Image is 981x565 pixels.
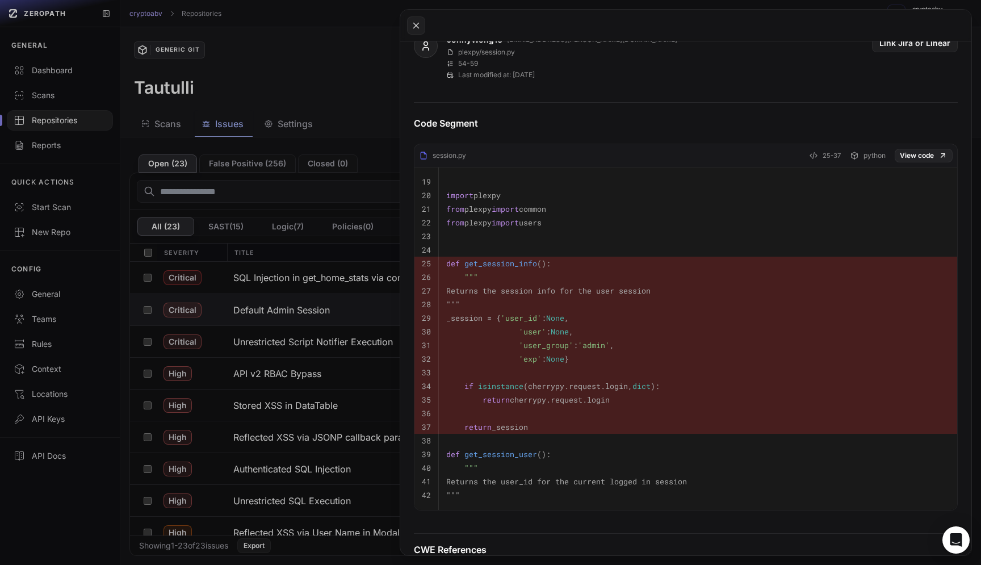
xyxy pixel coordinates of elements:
[419,151,466,160] div: session.py
[422,422,431,432] code: 37
[446,449,551,459] code: ():
[422,449,431,459] code: 39
[501,313,542,323] span: 'user_id'
[519,327,546,337] span: 'user'
[422,490,431,500] code: 42
[422,258,431,269] code: 25
[446,286,651,296] code: Returns the session info for the user session
[422,286,431,296] code: 27
[422,463,431,473] code: 40
[942,526,970,554] div: Open Intercom Messenger
[446,204,464,214] span: from
[422,190,431,200] code: 20
[446,204,546,214] code: plexpy common
[446,422,528,432] code: _session
[446,490,460,500] code: """
[414,543,958,556] h4: CWE References
[464,258,537,269] span: get_session_info
[422,408,431,418] code: 36
[422,436,431,446] code: 38
[446,476,687,487] code: Returns the user_id for the current logged in session
[422,327,431,337] code: 30
[464,449,537,459] span: get_session_user
[464,422,492,432] span: return
[519,340,573,350] span: 'user_group'
[446,313,569,323] code: _session = { : ,
[422,272,431,282] code: 26
[446,354,569,364] code: : }
[446,381,660,391] code: (cherrypy.request.login, ):
[422,340,431,350] code: 31
[446,395,610,405] code: cherrypy.request.login
[446,258,551,269] code: ():
[446,217,464,228] span: from
[446,327,573,337] code: : ,
[464,381,473,391] span: if
[422,395,431,405] code: 35
[823,149,841,162] span: 25-37
[422,217,431,228] code: 22
[422,204,431,214] code: 21
[446,449,460,459] span: def
[446,190,473,200] span: import
[632,381,651,391] span: dict
[446,258,460,269] span: def
[464,272,478,282] span: """
[478,381,523,391] span: isinstance
[422,231,431,241] code: 23
[492,217,519,228] span: import
[446,217,542,228] code: plexpy users
[446,190,501,200] code: plexpy
[895,149,953,162] a: View code
[422,245,431,255] code: 24
[446,340,614,350] code: : ,
[422,177,431,187] code: 19
[446,299,460,309] code: """
[546,313,564,323] span: None
[863,151,886,160] span: python
[464,463,478,473] span: """
[492,204,519,214] span: import
[578,340,610,350] span: 'admin'
[483,395,510,405] span: return
[519,354,542,364] span: 'exp'
[546,354,564,364] span: None
[422,476,431,487] code: 41
[422,299,431,309] code: 28
[551,327,569,337] span: None
[422,381,431,391] code: 34
[422,313,431,323] code: 29
[422,367,431,378] code: 33
[422,354,431,364] code: 32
